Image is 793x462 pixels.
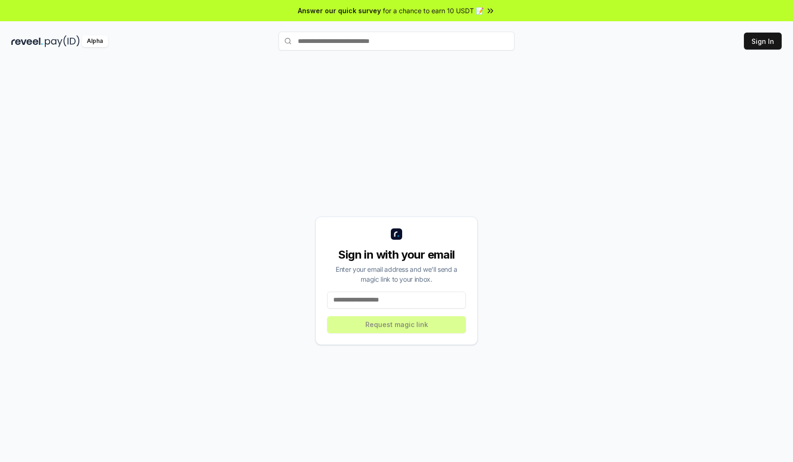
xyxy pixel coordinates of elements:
[383,6,484,16] span: for a chance to earn 10 USDT 📝
[327,247,466,262] div: Sign in with your email
[45,35,80,47] img: pay_id
[391,228,402,240] img: logo_small
[298,6,381,16] span: Answer our quick survey
[744,33,782,50] button: Sign In
[82,35,108,47] div: Alpha
[327,264,466,284] div: Enter your email address and we’ll send a magic link to your inbox.
[11,35,43,47] img: reveel_dark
